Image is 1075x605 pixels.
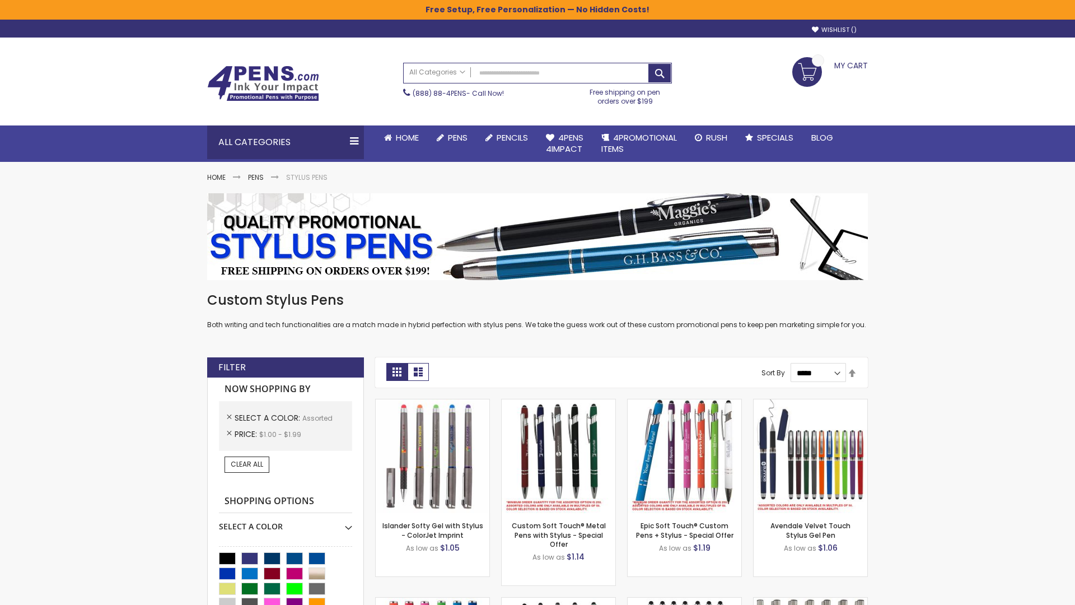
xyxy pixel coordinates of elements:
[578,83,672,106] div: Free shipping on pen orders over $199
[502,399,615,513] img: Custom Soft Touch® Metal Pens with Stylus-Assorted
[532,552,565,562] span: As low as
[207,173,226,182] a: Home
[818,542,838,553] span: $1.06
[761,368,785,378] label: Sort By
[686,125,736,150] a: Rush
[537,125,592,162] a: 4Pens4impact
[448,132,468,143] span: Pens
[286,173,328,182] strong: Stylus Pens
[376,399,489,513] img: Islander Softy Gel with Stylus - ColorJet Imprint-Assorted
[770,521,850,539] a: Avendale Velvet Touch Stylus Gel Pen
[567,551,585,562] span: $1.14
[812,26,857,34] a: Wishlist
[225,457,269,472] a: Clear All
[628,399,741,408] a: 4P-MS8B-Assorted
[218,361,246,374] strong: Filter
[757,132,793,143] span: Specials
[219,490,352,514] strong: Shopping Options
[706,132,727,143] span: Rush
[404,63,471,82] a: All Categories
[207,193,868,280] img: Stylus Pens
[802,125,842,150] a: Blog
[659,543,691,553] span: As low as
[235,412,302,424] span: Select A Color
[601,132,677,155] span: 4PROMOTIONAL ITEMS
[406,543,438,553] span: As low as
[219,513,352,532] div: Select A Color
[546,132,583,155] span: 4Pens 4impact
[413,89,504,98] span: - Call Now!
[302,413,333,423] span: Assorted
[375,125,428,150] a: Home
[476,125,537,150] a: Pencils
[502,399,615,408] a: Custom Soft Touch® Metal Pens with Stylus-Assorted
[440,542,460,553] span: $1.05
[396,132,419,143] span: Home
[736,125,802,150] a: Specials
[207,66,319,101] img: 4Pens Custom Pens and Promotional Products
[784,543,816,553] span: As low as
[428,125,476,150] a: Pens
[382,521,483,539] a: Islander Softy Gel with Stylus - ColorJet Imprint
[497,132,528,143] span: Pencils
[754,399,867,513] img: Avendale Velvet Touch Stylus Gel Pen-Assorted
[636,521,733,539] a: Epic Soft Touch® Custom Pens + Stylus - Special Offer
[207,125,364,159] div: All Categories
[512,521,606,548] a: Custom Soft Touch® Metal Pens with Stylus - Special Offer
[235,429,259,440] span: Price
[811,132,833,143] span: Blog
[628,399,741,513] img: 4P-MS8B-Assorted
[592,125,686,162] a: 4PROMOTIONALITEMS
[754,399,867,408] a: Avendale Velvet Touch Stylus Gel Pen-Assorted
[248,173,264,182] a: Pens
[693,542,711,553] span: $1.19
[259,430,301,439] span: $1.00 - $1.99
[207,291,868,309] h1: Custom Stylus Pens
[231,459,263,469] span: Clear All
[376,399,489,408] a: Islander Softy Gel with Stylus - ColorJet Imprint-Assorted
[413,89,466,98] a: (888) 88-4PENS
[207,291,868,330] div: Both writing and tech functionalities are a match made in hybrid perfection with stylus pens. We ...
[219,378,352,401] strong: Now Shopping by
[409,68,465,77] span: All Categories
[386,363,408,381] strong: Grid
